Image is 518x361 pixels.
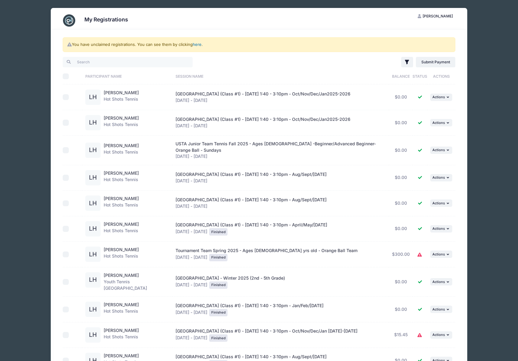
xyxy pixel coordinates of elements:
span: Actions [432,226,445,231]
div: LH [85,302,101,317]
td: $15.45 [389,322,413,348]
span: USTA Junior Team Tennis Fall 2025 - Ages [DEMOGRAPHIC_DATA] -Beginner/Advanced Beginner- Orange B... [176,141,376,153]
span: [GEOGRAPHIC_DATA] (Class #1) - [DATE] 1:40 - 3:10pm - Oct/Nov/Dec/Jan2025-2026 [176,91,350,96]
div: [DATE] - [DATE] [176,328,386,342]
div: Youth Tennis [GEOGRAPHIC_DATA] [104,272,169,292]
div: LH [85,90,101,105]
a: [PERSON_NAME] [104,196,139,201]
div: LH [85,143,101,158]
th: Participant Name: activate to sort column ascending [82,68,172,84]
div: Hot Shots Tennis [104,143,139,158]
span: Tournament Team Spring 2025 - Ages [DEMOGRAPHIC_DATA] yrs old - Orange Ball Team [176,248,357,253]
button: Actions [430,251,452,258]
div: LH [85,272,101,288]
a: [PERSON_NAME] [104,353,139,358]
div: LH [85,115,101,130]
th: Actions: activate to sort column ascending [427,68,455,84]
a: [PERSON_NAME] [104,247,139,252]
td: $0.00 [389,297,413,322]
a: [PERSON_NAME] [104,302,139,307]
div: [DATE] - [DATE] [176,197,386,210]
button: Actions [430,199,452,207]
button: Actions [430,331,452,339]
a: [PERSON_NAME] [104,90,139,95]
img: CampNetwork [63,14,75,27]
td: $0.00 [389,110,413,136]
span: [GEOGRAPHIC_DATA] (Class #1) - [DATE] 1:40 - 3:10pm - Aug/Sept/[DATE] [176,197,327,202]
span: Actions [432,95,445,99]
a: LH [85,95,101,100]
div: [DATE] - [DATE] [176,91,386,104]
span: Actions [432,333,445,337]
div: LH [85,170,101,185]
td: $0.00 [389,267,413,297]
div: You have unclaimed registrations. You can see them by clicking . [63,37,455,52]
a: Submit Payment [416,57,455,67]
a: LH [85,120,101,125]
div: Hot Shots Tennis [104,302,139,317]
span: [GEOGRAPHIC_DATA] (Class #1) - [DATE] 1:40 - 3:10pm - Aug/Sept/[DATE] [176,354,327,359]
td: $300.00 [389,242,413,267]
span: Actions [432,252,445,256]
span: Actions [432,148,445,152]
span: [GEOGRAPHIC_DATA] (Class #1) - [DATE] 1:40 - 3:10pm - Oct/Nov/Dec/Jan2025-2026 [176,117,350,122]
div: Finished [209,334,228,342]
a: LH [85,226,101,232]
div: [DATE] - [DATE] [176,247,386,261]
span: [GEOGRAPHIC_DATA] (Class #1) - [DATE] 1:40 - 3:10pm - Aug/Sept/[DATE] [176,172,327,177]
span: Actions [432,280,445,284]
a: LH [85,333,101,338]
a: [PERSON_NAME] [104,221,139,227]
span: [PERSON_NAME] [423,14,453,18]
a: LH [85,277,101,283]
div: [DATE] - [DATE] [176,222,386,236]
a: [PERSON_NAME] [104,273,139,278]
td: $0.00 [389,165,413,191]
div: Hot Shots Tennis [104,90,139,105]
div: [DATE] - [DATE] [176,171,386,184]
button: Actions [430,119,452,126]
div: Finished [209,228,228,236]
div: Hot Shots Tennis [104,221,139,236]
a: LH [85,148,101,153]
td: $0.00 [389,191,413,216]
div: LH [85,195,101,211]
div: LH [85,327,101,343]
a: here [193,42,202,47]
span: [GEOGRAPHIC_DATA] (Class #1) - [DATE] 1:40 - 3:10pm - Jan/Feb/[DATE] [176,303,324,308]
div: Finished [209,254,228,261]
button: Actions [430,278,452,285]
div: LH [85,247,101,262]
span: [GEOGRAPHIC_DATA] (Class #1) - [DATE] 1:40 - 3:10pm - April/May/[DATE] [176,222,327,227]
div: Finished [209,309,228,316]
div: [DATE] - [DATE] [176,116,386,129]
div: Finished [209,281,228,289]
span: [GEOGRAPHIC_DATA] (Class #1) - [DATE] 1:40 - 3:10pm - Oct/Nov/Dec/Jan [DATE]-[DATE] [176,328,357,333]
span: [GEOGRAPHIC_DATA] - Winter 2025 (2nd - 5th Grade) [176,275,285,281]
span: Actions [432,307,445,311]
a: [PERSON_NAME] [104,115,139,121]
a: [PERSON_NAME] [104,143,139,148]
div: LH [85,221,101,236]
button: Actions [430,174,452,181]
button: Actions [430,147,452,154]
button: Actions [430,94,452,101]
button: Actions [430,225,452,233]
button: [PERSON_NAME] [413,11,458,21]
div: Hot Shots Tennis [104,170,139,185]
th: Select All [63,68,82,84]
div: Hot Shots Tennis [104,195,139,211]
h3: My Registrations [84,16,128,23]
a: LH [85,175,101,180]
span: Actions [432,201,445,205]
div: Hot Shots Tennis [104,327,139,343]
div: [DATE] - [DATE] [176,303,386,316]
input: Search [63,57,193,67]
span: Actions [432,175,445,180]
a: LH [85,252,101,257]
a: LH [85,307,101,312]
span: Actions [432,121,445,125]
div: [DATE] - [DATE] [176,275,386,289]
td: $0.00 [389,84,413,110]
th: Balance: activate to sort column ascending [389,68,413,84]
